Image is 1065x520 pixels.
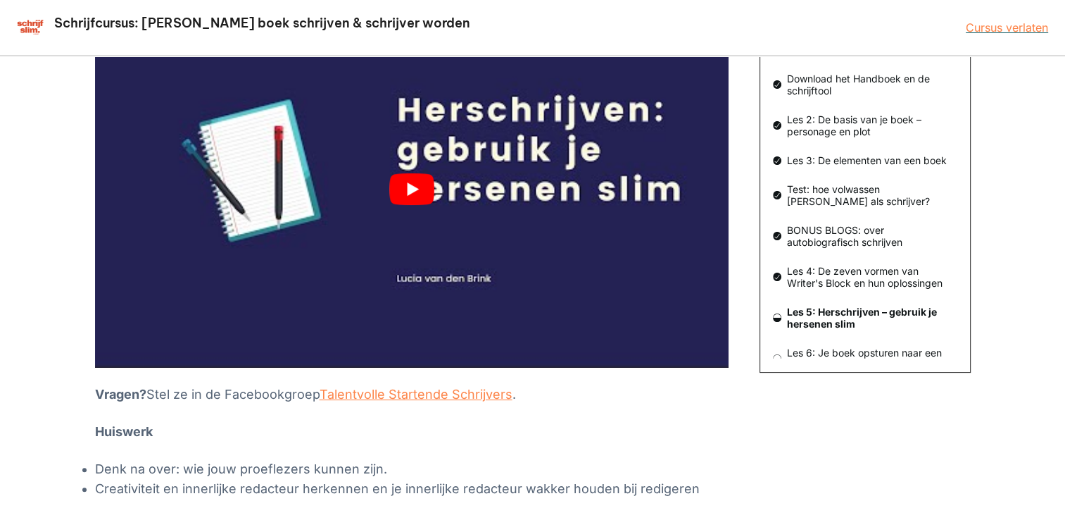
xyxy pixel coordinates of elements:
[773,183,957,207] a: Test: hoe volwassen [PERSON_NAME] als schrijver?
[773,224,957,248] a: BONUS BLOGS: over autobiografisch schrijven
[781,224,957,248] span: BONUS BLOGS: over autobiografisch schrijven
[773,347,957,371] a: Les 6: Je boek opsturen naar een uitgeverij
[95,424,153,439] strong: Huiswerk
[781,73,957,97] span: Download het Handboek en de schrijftool
[95,11,729,368] button: play Youtube video
[773,113,957,137] a: Les 2: De basis van je boek – personage en plot
[773,154,957,166] a: Les 3: De elementen van een boek
[781,265,957,289] span: Les 4: De zeven vormen van Writer's Block en hun oplossingen
[53,15,472,31] h2: Schrijfcursus: [PERSON_NAME] boek schrijven & schrijver worden
[95,385,729,405] p: Stel ze in de Facebookgroep .
[781,154,957,166] span: Les 3: De elementen van een boek
[773,265,957,289] a: Les 4: De zeven vormen van Writer's Block en hun oplossingen
[17,19,44,36] img: schrijfcursus schrijfslim academy
[781,113,957,137] span: Les 2: De basis van je boek – personage en plot
[95,459,729,480] li: Denk na over: wie jouw proeflezers kunnen zijn.
[781,347,957,371] span: Les 6: Je boek opsturen naar een uitgeverij
[773,306,957,330] a: Les 5: Herschrijven – gebruik je hersenen slim
[95,387,146,402] strong: Vragen?
[320,387,512,402] a: Talentvolle Startende Schrijvers
[95,479,729,500] li: Creativiteit en innerlijke redacteur herkennen en je innerlijke redacteur wakker houden bij redig...
[773,73,957,97] a: Download het Handboek en de schrijftool
[781,306,957,330] span: Les 5: Herschrijven – gebruik je hersenen slim
[781,183,957,207] span: Test: hoe volwassen [PERSON_NAME] als schrijver?
[966,20,1048,35] a: Cursus verlaten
